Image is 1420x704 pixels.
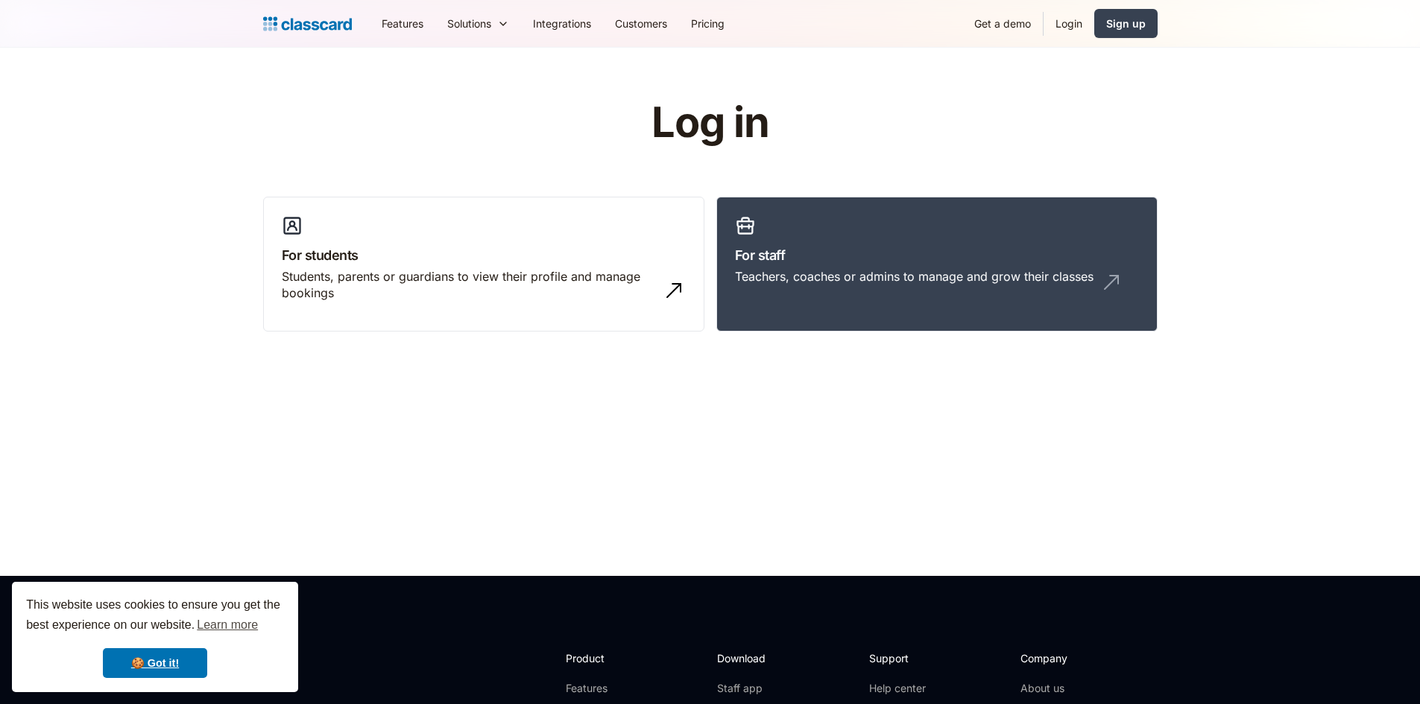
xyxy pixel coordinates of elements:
[735,268,1094,285] div: Teachers, coaches or admins to manage and grow their classes
[1106,16,1146,31] div: Sign up
[103,648,207,678] a: dismiss cookie message
[435,7,521,40] div: Solutions
[679,7,736,40] a: Pricing
[717,681,778,696] a: Staff app
[717,650,778,666] h2: Download
[521,7,603,40] a: Integrations
[603,7,679,40] a: Customers
[962,7,1043,40] a: Get a demo
[1020,681,1120,696] a: About us
[195,614,260,636] a: learn more about cookies
[282,268,656,302] div: Students, parents or guardians to view their profile and manage bookings
[735,245,1139,265] h3: For staff
[1094,9,1158,38] a: Sign up
[869,650,930,666] h2: Support
[566,681,646,696] a: Features
[869,681,930,696] a: Help center
[263,197,704,332] a: For studentsStudents, parents or guardians to view their profile and manage bookings
[566,650,646,666] h2: Product
[447,16,491,31] div: Solutions
[12,582,298,692] div: cookieconsent
[473,100,947,146] h1: Log in
[1020,650,1120,666] h2: Company
[370,7,435,40] a: Features
[263,13,352,34] a: home
[716,197,1158,332] a: For staffTeachers, coaches or admins to manage and grow their classes
[26,596,284,636] span: This website uses cookies to ensure you get the best experience on our website.
[1044,7,1094,40] a: Login
[282,245,686,265] h3: For students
